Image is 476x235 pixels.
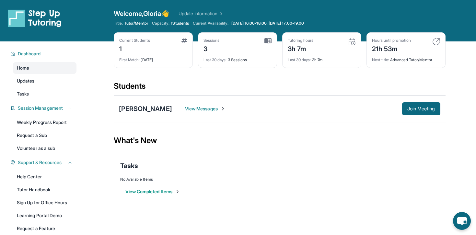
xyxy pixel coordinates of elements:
span: Last 30 days : [288,57,311,62]
a: Request a Sub [13,129,76,141]
span: Welcome, Gloria 👋 [114,9,169,18]
div: Sessions [203,38,220,43]
span: First Match : [119,57,140,62]
img: logo [8,9,62,27]
a: Tutor Handbook [13,184,76,196]
a: Sign Up for Office Hours [13,197,76,208]
span: Session Management [18,105,63,111]
div: Tutoring hours [288,38,314,43]
div: Hours until promotion [372,38,411,43]
a: Home [13,62,76,74]
span: Tutor/Mentor [124,21,148,26]
img: card [432,38,440,46]
span: 1 Students [171,21,189,26]
span: Tasks [17,91,29,97]
img: card [181,38,187,43]
a: Learning Portal Demo [13,210,76,221]
a: Weekly Progress Report [13,117,76,128]
img: card [348,38,356,46]
span: Last 30 days : [203,57,227,62]
img: Chevron Right [217,10,224,17]
div: 3 [203,43,220,53]
button: Support & Resources [15,159,73,166]
span: Support & Resources [18,159,62,166]
button: chat-button [453,212,471,230]
div: [DATE] [119,53,187,62]
span: Next title : [372,57,389,62]
span: Join Meeting [407,107,435,111]
button: Session Management [15,105,73,111]
button: Dashboard [15,50,73,57]
span: Updates [17,78,35,84]
img: Chevron-Right [220,106,226,111]
div: No Available Items [120,177,439,182]
div: Advanced Tutor/Mentor [372,53,440,62]
a: Help Center [13,171,76,183]
span: Capacity: [152,21,170,26]
a: [DATE] 16:00-18:00, [DATE] 17:00-19:00 [230,21,306,26]
a: Update Information [179,10,224,17]
a: Tasks [13,88,76,100]
span: Dashboard [18,50,41,57]
span: View Messages [185,106,226,112]
span: Home [17,65,29,71]
span: Tasks [120,161,138,170]
span: Current Availability: [193,21,228,26]
a: Volunteer as a sub [13,142,76,154]
span: Title: [114,21,123,26]
div: Students [114,81,446,95]
div: What's New [114,126,446,155]
div: 3h 7m [288,53,356,62]
a: Request a Feature [13,223,76,234]
div: [PERSON_NAME] [119,104,172,113]
span: [DATE] 16:00-18:00, [DATE] 17:00-19:00 [231,21,304,26]
div: Current Students [119,38,150,43]
img: card [264,38,272,44]
div: 21h 53m [372,43,411,53]
div: 3h 7m [288,43,314,53]
div: 1 [119,43,150,53]
a: Updates [13,75,76,87]
div: 3 Sessions [203,53,272,62]
button: Join Meeting [402,102,440,115]
button: View Completed Items [125,188,180,195]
